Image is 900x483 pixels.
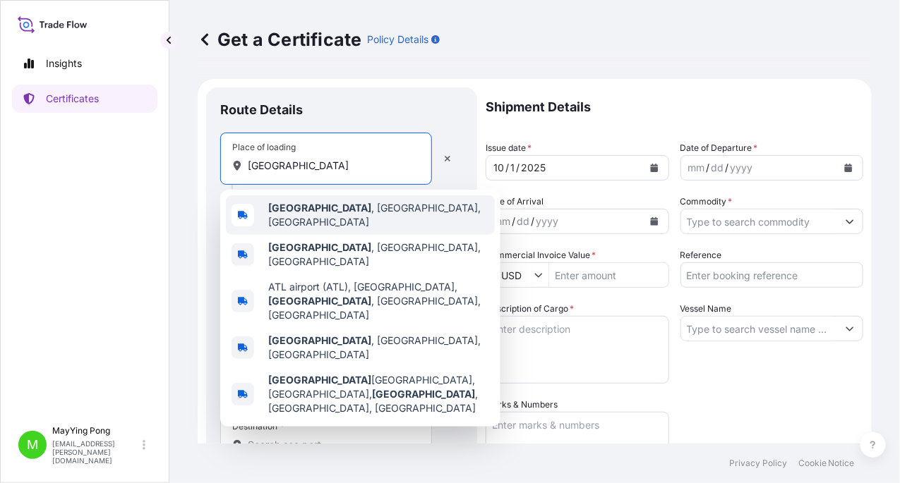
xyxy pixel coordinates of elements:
[198,28,361,51] p: Get a Certificate
[486,262,534,288] input: Commercial Invoice Value
[268,374,371,386] b: [GEOGRAPHIC_DATA]
[248,438,414,452] input: Destination
[681,209,838,234] input: Type to search commodity
[729,159,755,176] div: year,
[268,295,371,307] b: [GEOGRAPHIC_DATA]
[837,157,860,179] button: Calendar
[52,425,140,436] p: MayYing Pong
[232,421,284,432] div: Destination
[505,159,509,176] div: /
[515,213,531,230] div: day,
[268,373,489,415] span: [GEOGRAPHIC_DATA], [GEOGRAPHIC_DATA], , [GEOGRAPHIC_DATA], [GEOGRAPHIC_DATA]
[268,334,489,362] span: , [GEOGRAPHIC_DATA], [GEOGRAPHIC_DATA]
[46,56,82,71] p: Insights
[707,159,710,176] div: /
[643,157,666,179] button: Calendar
[512,213,515,230] div: /
[486,141,532,155] span: Issue date
[486,195,544,209] span: Date of Arrival
[710,159,726,176] div: day,
[268,202,371,214] b: [GEOGRAPHIC_DATA]
[534,268,548,282] button: Show suggestions
[680,141,758,155] span: Date of Departure
[680,248,722,262] label: Reference
[509,159,516,176] div: day,
[220,190,500,427] div: Show suggestions
[268,241,371,253] b: [GEOGRAPHIC_DATA]
[516,159,520,176] div: /
[492,213,512,230] div: month,
[680,262,864,288] input: Enter booking reference
[726,159,729,176] div: /
[681,316,838,341] input: Type to search vessel name or IMO
[367,32,428,47] p: Policy Details
[680,302,732,316] label: Vessel Name
[492,159,505,176] div: month,
[520,159,547,176] div: year,
[687,159,707,176] div: month,
[248,159,414,173] input: Place of loading
[268,334,371,346] b: [GEOGRAPHIC_DATA]
[232,142,296,153] div: Place of loading
[486,87,863,127] p: Shipment Details
[549,262,668,288] input: Enter amount
[220,102,303,118] p: Route Details
[268,280,489,322] span: ATL airport (ATL), [GEOGRAPHIC_DATA], , [GEOGRAPHIC_DATA], [GEOGRAPHIC_DATA]
[486,398,558,412] label: Marks & Numbers
[798,458,855,469] p: Cookie Notice
[680,195,733,209] label: Commodity
[837,209,863,234] button: Show suggestions
[531,213,534,230] div: /
[268,201,489,229] span: , [GEOGRAPHIC_DATA], [GEOGRAPHIC_DATA]
[52,439,140,465] p: [EMAIL_ADDRESS][PERSON_NAME][DOMAIN_NAME]
[268,240,489,269] span: , [GEOGRAPHIC_DATA], [GEOGRAPHIC_DATA]
[46,92,99,106] p: Certificates
[372,388,475,400] b: [GEOGRAPHIC_DATA]
[486,302,574,316] label: Description of Cargo
[486,248,596,262] label: Commercial Invoice Value
[534,213,560,230] div: year,
[27,438,38,452] span: M
[837,316,863,341] button: Show suggestions
[729,458,787,469] p: Privacy Policy
[643,210,666,233] button: Calendar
